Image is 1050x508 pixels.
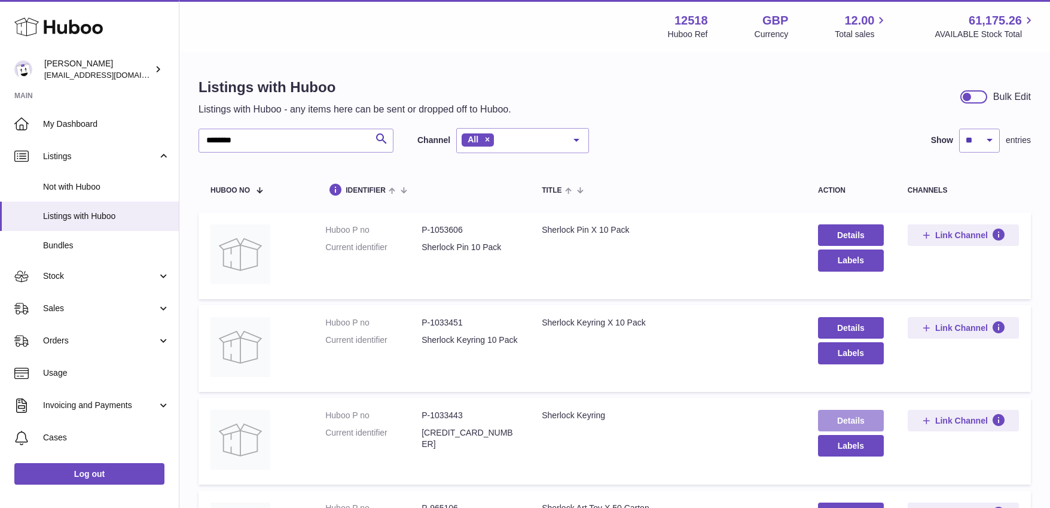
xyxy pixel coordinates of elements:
div: [PERSON_NAME] [44,58,152,81]
div: action [818,187,884,194]
dd: P-1053606 [422,224,518,236]
div: Sherlock Keyring [542,410,794,421]
dd: Sherlock Keyring 10 Pack [422,334,518,346]
span: Link Channel [935,230,988,241]
span: Orders [43,335,157,346]
dt: Current identifier [325,334,422,346]
span: 61,175.26 [969,13,1022,29]
dt: Current identifier [325,427,422,450]
dd: Sherlock Pin 10 Pack [422,242,518,253]
img: Sherlock Pin X 10 Pack [210,224,270,284]
span: Not with Huboo [43,181,170,193]
span: My Dashboard [43,118,170,130]
button: Labels [818,435,884,457]
button: Labels [818,250,884,271]
img: caitlin@fancylamp.co [14,60,32,78]
div: Huboo Ref [668,29,708,40]
a: Log out [14,463,164,485]
span: identifier [346,187,386,194]
strong: GBP [762,13,788,29]
a: 12.00 Total sales [835,13,888,40]
dt: Huboo P no [325,317,422,328]
span: 12.00 [844,13,874,29]
span: title [542,187,561,194]
dd: P-1033443 [422,410,518,421]
span: entries [1006,135,1031,146]
span: Huboo no [210,187,250,194]
label: Channel [417,135,450,146]
span: Listings with Huboo [43,211,170,222]
a: Details [818,410,884,431]
a: Details [818,317,884,339]
span: All [468,135,478,144]
span: Stock [43,270,157,282]
img: Sherlock Keyring X 10 Pack [210,317,270,377]
dd: [CREDIT_CARD_NUMBER] [422,427,518,450]
span: Link Channel [935,415,988,426]
div: channels [908,187,1019,194]
strong: 12518 [674,13,708,29]
div: Sherlock Keyring X 10 Pack [542,317,794,328]
span: [EMAIL_ADDRESS][DOMAIN_NAME] [44,70,176,80]
img: Sherlock Keyring [210,410,270,470]
div: Bulk Edit [993,90,1031,104]
a: Details [818,224,884,246]
span: Invoicing and Payments [43,400,157,411]
span: Total sales [835,29,888,40]
a: 61,175.26 AVAILABLE Stock Total [935,13,1036,40]
label: Show [931,135,953,146]
span: Sales [43,303,157,314]
p: Listings with Huboo - any items here can be sent or dropped off to Huboo. [199,103,511,116]
div: Sherlock Pin X 10 Pack [542,224,794,236]
button: Labels [818,342,884,364]
button: Link Channel [908,317,1019,339]
dt: Huboo P no [325,224,422,236]
h1: Listings with Huboo [199,78,511,97]
span: Usage [43,367,170,379]
span: Bundles [43,240,170,251]
span: AVAILABLE Stock Total [935,29,1036,40]
dt: Current identifier [325,242,422,253]
dd: P-1033451 [422,317,518,328]
button: Link Channel [908,224,1019,246]
span: Cases [43,432,170,443]
div: Currency [755,29,789,40]
span: Listings [43,151,157,162]
dt: Huboo P no [325,410,422,421]
button: Link Channel [908,410,1019,431]
span: Link Channel [935,323,988,333]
